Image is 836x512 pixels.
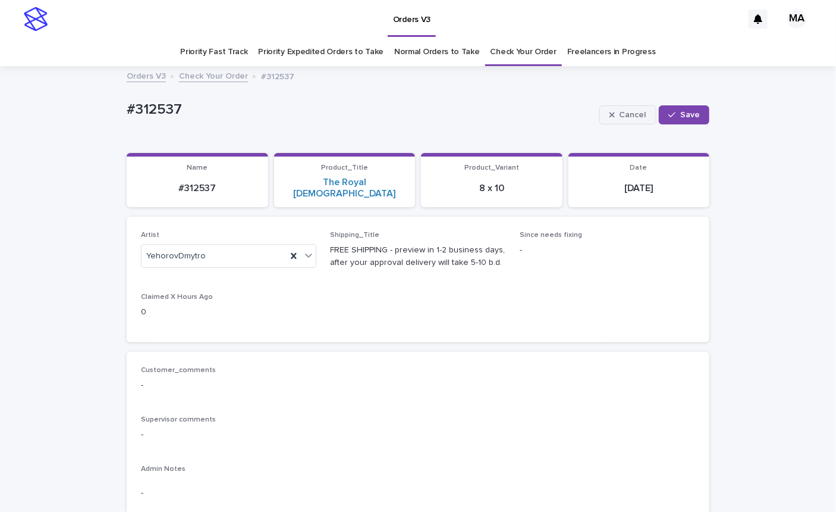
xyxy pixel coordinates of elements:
[258,38,384,66] a: Priority Expedited Orders to Take
[599,105,656,124] button: Cancel
[464,164,519,171] span: Product_Variant
[659,105,709,124] button: Save
[179,68,248,82] a: Check Your Order
[321,164,368,171] span: Product_Title
[187,164,208,171] span: Name
[141,416,216,423] span: Supervisor comments
[141,379,695,392] p: -
[127,68,166,82] a: Orders V3
[331,232,380,239] span: Shipping_Title
[680,111,700,119] span: Save
[261,69,294,82] p: #312537
[787,10,806,29] div: MA
[394,38,480,66] a: Normal Orders to Take
[180,38,247,66] a: Priority Fast Track
[141,466,186,473] span: Admin Notes
[141,232,159,239] span: Artist
[141,429,695,441] p: -
[24,7,48,31] img: stacker-logo-s-only.png
[281,177,408,199] a: The Royal [DEMOGRAPHIC_DATA]
[127,101,595,118] p: #312537
[576,183,703,194] p: [DATE]
[567,38,656,66] a: Freelancers in Progress
[620,111,646,119] span: Cancel
[146,250,206,263] span: YehorovDmytro
[428,183,555,194] p: 8 x 10
[630,164,648,171] span: Date
[331,244,506,269] p: FREE SHIPPING - preview in 1-2 business days, after your approval delivery will take 5-10 b.d.
[141,294,213,301] span: Claimed X Hours Ago
[141,367,216,374] span: Customer_comments
[491,38,557,66] a: Check Your Order
[141,306,316,319] p: 0
[134,183,261,194] p: #312537
[141,487,695,499] p: -
[520,232,582,239] span: Since needs fixing
[520,244,695,257] p: -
